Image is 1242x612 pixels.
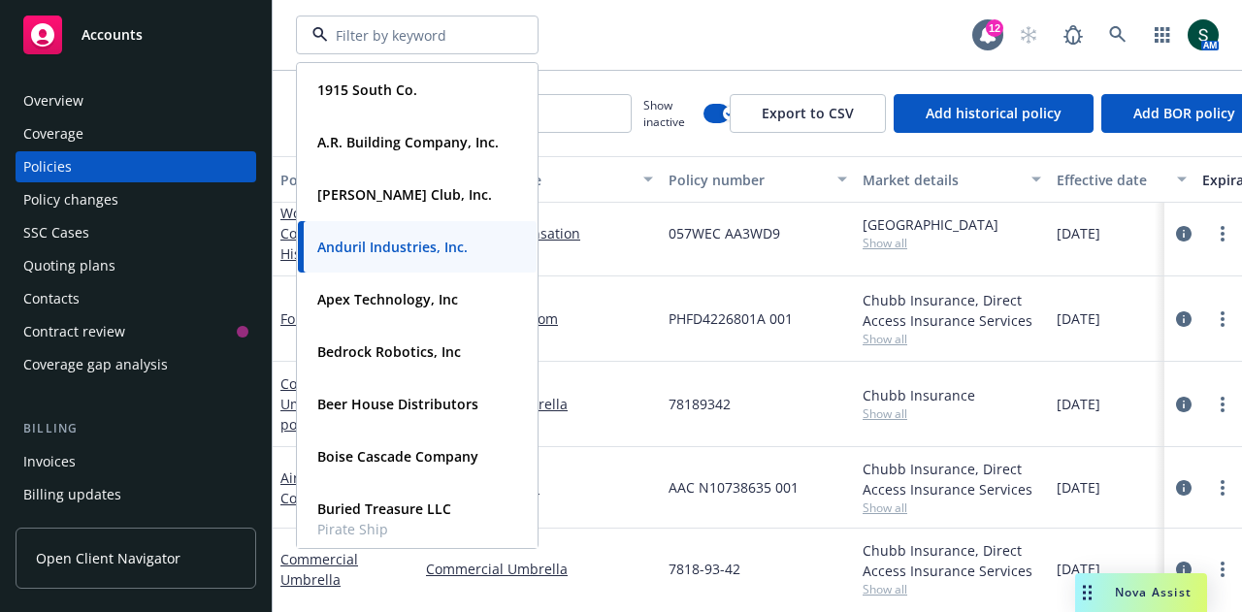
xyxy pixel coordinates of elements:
span: Add BOR policy [1133,104,1235,122]
a: Contacts [16,283,256,314]
a: Commercial Umbrella [426,394,653,414]
button: Market details [855,156,1049,203]
a: more [1211,222,1234,245]
button: Policy details [273,156,418,203]
div: Chubb Insurance, Direct Access Insurance Services [863,540,1041,581]
div: Policies [23,151,72,182]
span: - Historical policy created [DATE] 09:27:21 [280,395,407,454]
span: Show all [863,235,1041,251]
div: Policy details [280,170,389,190]
div: Quoting plans [23,250,115,281]
a: more [1211,558,1234,581]
a: circleInformation [1172,222,1195,245]
a: Overview [16,85,256,116]
a: Commercial Umbrella [280,550,358,589]
a: Aircraft - Commercial [280,468,358,507]
a: circleInformation [1172,393,1195,416]
span: AAC N10738635 001 [669,477,799,498]
button: Lines of coverage [418,156,661,203]
a: Switch app [1143,16,1182,54]
div: Invoices [23,446,76,477]
span: [DATE] [1057,559,1100,579]
strong: Apex Technology, Inc [317,290,458,308]
a: Coverage [16,118,256,149]
span: Nova Assist [1115,584,1192,600]
a: Commercial Umbrella [280,374,407,454]
span: Open Client Navigator [36,548,180,568]
a: Search [1098,16,1137,54]
span: Add historical policy [926,104,1062,122]
a: Coverage gap analysis [16,349,256,380]
a: Kidnap and Ransom [426,308,653,329]
span: [DATE] [1057,308,1100,329]
span: Show all [863,405,1041,422]
a: Blanket Accident [426,288,653,308]
div: Coverage gap analysis [23,349,168,380]
a: Invoices [16,446,256,477]
div: Effective date [1057,170,1165,190]
input: Filter by keyword [328,25,499,46]
strong: Beer House Distributors [317,395,478,413]
div: 12 [986,19,1003,37]
span: [DATE] [1057,223,1100,243]
a: Quoting plans [16,250,256,281]
span: 78189342 [669,394,731,414]
span: [DATE] [1057,477,1100,498]
strong: Buried Treasure LLC [317,499,451,518]
div: Chubb Insurance, Direct Access Insurance Services [863,459,1041,499]
span: Show all [863,581,1041,597]
div: Coverage [23,118,83,149]
span: PHFD4226801A 001 [669,308,793,329]
a: Foreign Package [280,309,385,328]
div: Policy changes [23,184,118,215]
a: more [1211,476,1234,499]
a: Billing updates [16,479,256,510]
a: Contract review [16,316,256,347]
a: SSC Cases [16,217,256,248]
button: Effective date [1049,156,1194,203]
a: circleInformation [1172,558,1195,581]
a: Workers' Compensation [280,204,383,304]
strong: [PERSON_NAME] Club, Inc. [317,185,492,204]
div: Overview [23,85,83,116]
span: 7818-93-42 [669,559,740,579]
a: circleInformation [1172,476,1195,499]
div: Policy number [669,170,826,190]
span: Show all [863,499,1041,516]
span: Show all [863,331,1041,347]
a: Report a Bug [1054,16,1093,54]
div: Market details [863,170,1020,190]
strong: Boise Cascade Company [317,447,478,466]
strong: Anduril Industries, Inc. [317,238,468,256]
div: Contract review [23,316,125,347]
button: Policy number [661,156,855,203]
a: Start snowing [1009,16,1048,54]
div: Drag to move [1075,573,1099,612]
div: Billing [16,419,256,438]
img: photo [1188,19,1219,50]
button: Nova Assist [1075,573,1207,612]
div: Billing updates [23,479,121,510]
a: more [1211,307,1234,331]
strong: 1915 South Co. [317,81,417,99]
span: [DATE] [1057,394,1100,414]
a: Commercial Umbrella [426,559,653,579]
div: Contacts [23,283,80,314]
div: Chubb Insurance [863,385,1041,405]
a: Policies [16,151,256,182]
span: Pirate Ship [317,519,451,539]
a: more [1211,393,1234,416]
a: Policy changes [16,184,256,215]
div: [GEOGRAPHIC_DATA] [863,214,1041,235]
button: Add historical policy [894,94,1094,133]
a: Aircraft / Aviation [426,477,653,498]
div: Chubb Insurance, Direct Access Insurance Services [863,290,1041,331]
a: Workers' Compensation [426,223,653,243]
span: 057WEC AA3WD9 [669,223,780,243]
span: Accounts [82,27,143,43]
a: circleInformation [1172,307,1195,331]
strong: Bedrock Robotics, Inc [317,342,461,361]
a: 5 more [426,329,653,349]
div: SSC Cases [23,217,89,248]
a: Accounts [16,8,256,62]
